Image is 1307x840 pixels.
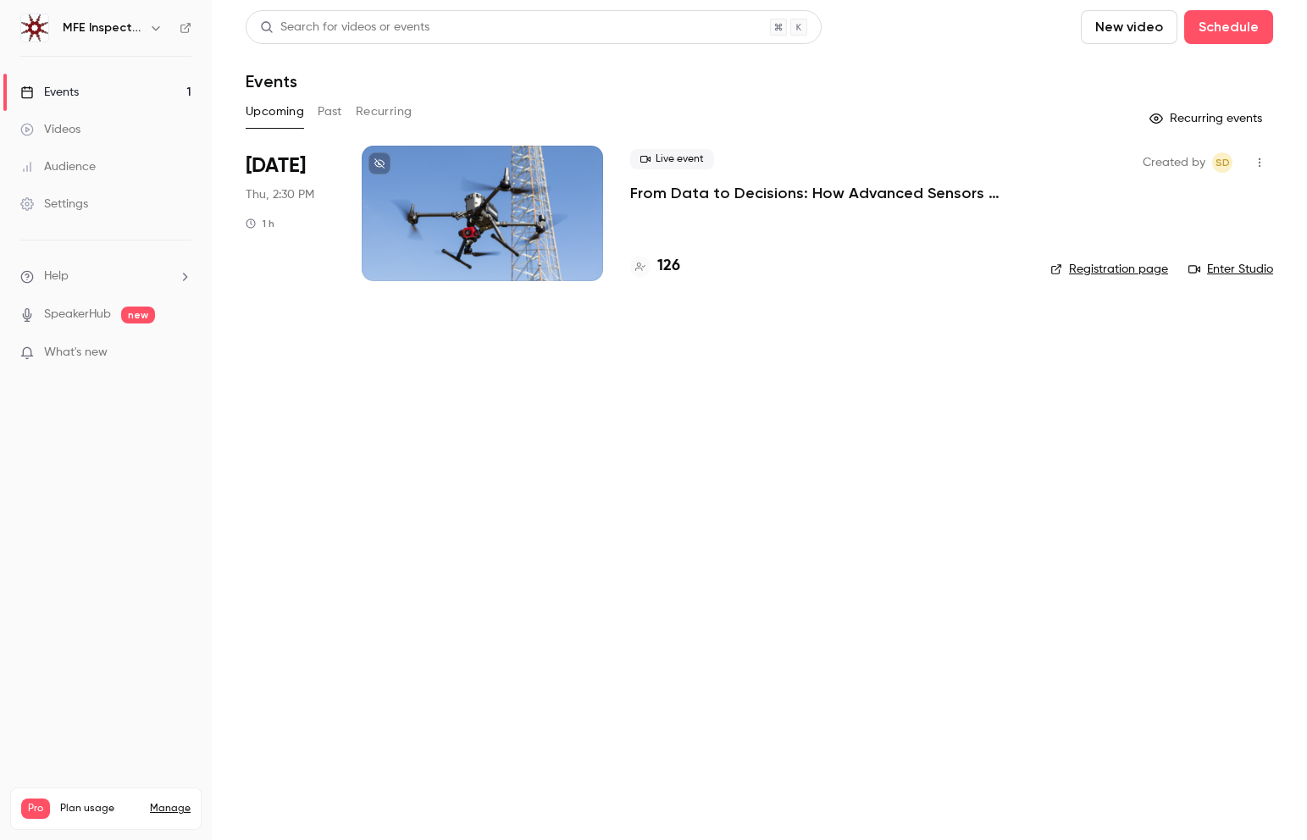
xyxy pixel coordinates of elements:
button: Past [318,98,342,125]
span: Live event [630,149,714,169]
a: Manage [150,802,191,815]
div: Audience [20,158,96,175]
span: Created by [1143,152,1205,173]
a: SpeakerHub [44,306,111,323]
div: Sep 25 Thu, 1:30 PM (America/Chicago) [246,146,335,281]
h1: Events [246,71,297,91]
span: What's new [44,344,108,362]
span: Thu, 2:30 PM [246,186,314,203]
button: Upcoming [246,98,304,125]
button: Schedule [1184,10,1273,44]
div: Events [20,84,79,101]
span: Help [44,268,69,285]
button: Recurring [356,98,413,125]
span: Plan usage [60,802,140,815]
a: Enter Studio [1188,261,1273,278]
img: MFE Inspection Solutions [21,14,48,41]
span: Spenser Dukowitz [1212,152,1232,173]
a: Registration page [1050,261,1168,278]
a: 126 [630,255,680,278]
span: SD [1216,152,1230,173]
div: 1 h [246,217,274,230]
button: Recurring events [1142,105,1273,132]
li: help-dropdown-opener [20,268,191,285]
span: [DATE] [246,152,306,180]
div: Videos [20,121,80,138]
button: New video [1081,10,1177,44]
h4: 126 [657,255,680,278]
h6: MFE Inspection Solutions [63,19,142,36]
span: new [121,307,155,323]
a: From Data to Decisions: How Advanced Sensors Transform Industrial Inspections [630,183,1023,203]
div: Search for videos or events [260,19,429,36]
span: Pro [21,799,50,819]
div: Settings [20,196,88,213]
